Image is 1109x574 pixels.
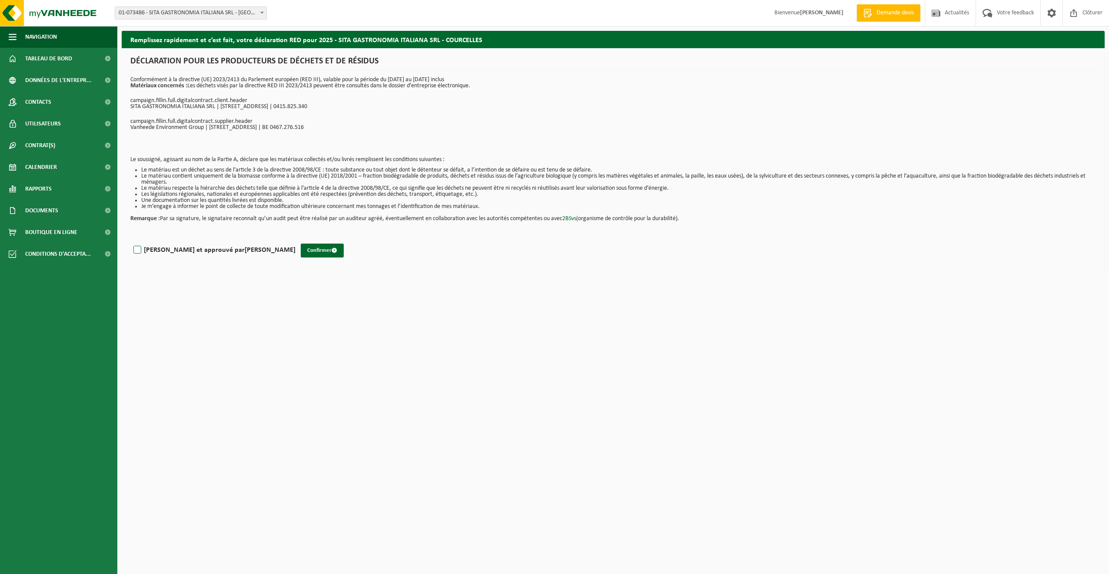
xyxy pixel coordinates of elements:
label: [PERSON_NAME] et approuvé par [132,244,296,257]
li: Le matériau respecte la hiérarchie des déchets telle que définie à l’article 4 de la directive 20... [141,185,1096,191]
span: Rapports [25,178,52,200]
li: Je m’engage à informer le point de collecte de toute modification ultérieure concernant mes tonna... [141,204,1096,210]
p: campaign.fillin.full.digitalcontract.client.header [130,98,1096,104]
span: Contacts [25,91,51,113]
p: Par sa signature, le signataire reconnaît qu’un audit peut être réalisé par un auditeur agréé, év... [130,210,1096,222]
h2: Remplissez rapidement et c’est fait, votre déclaration RED pour 2025 - SITA GASTRONOMIA ITALIANA ... [122,31,1105,48]
a: Demande devis [857,4,920,22]
strong: Matériaux concernés : [130,82,187,89]
span: 01-073486 - SITA GASTRONOMIA ITALIANA SRL - COURCELLES [115,7,267,20]
li: Les législations régionales, nationales et européennes applicables ont été respectées (prévention... [141,191,1096,198]
p: Conformément à la directive (UE) 2023/2413 du Parlement européen (RED III), valable pour la pério... [130,77,1096,89]
strong: Remarque : [130,215,160,222]
span: 01-073486 - SITA GASTRONOMIA ITALIANA SRL - COURCELLES [115,7,266,19]
p: Le soussigné, agissant au nom de la Partie A, déclare que les matériaux collectés et/ou livrés re... [130,157,1096,163]
span: Documents [25,200,58,221]
span: Données de l'entrepr... [25,69,92,91]
strong: [PERSON_NAME] [800,10,843,16]
span: Navigation [25,26,57,48]
li: Une documentation sur les quantités livrées est disponible. [141,198,1096,204]
button: Confirmer [301,244,344,257]
li: Le matériau est un déchet au sens de l’article 3 de la directive 2008/98/CE : toute substance ou ... [141,167,1096,173]
span: Contrat(s) [25,135,55,156]
strong: [PERSON_NAME] [245,247,296,254]
span: Utilisateurs [25,113,61,135]
span: Boutique en ligne [25,221,77,243]
span: Tableau de bord [25,48,72,69]
p: SITA GASTRONOMIA ITALIANA SRL | [STREET_ADDRESS] | 0415.825.340 [130,104,1096,110]
a: 2BSvs [562,215,576,222]
h1: DÉCLARATION POUR LES PRODUCTEURS DE DÉCHETS ET DE RÉSIDUS [130,57,1096,70]
span: Calendrier [25,156,57,178]
p: Vanheede Environment Group | [STREET_ADDRESS] | BE 0467.276.516 [130,125,1096,131]
span: Conditions d'accepta... [25,243,91,265]
span: Demande devis [874,9,916,17]
p: campaign.fillin.full.digitalcontract.supplier.header [130,119,1096,125]
li: Le matériau contient uniquement de la biomasse conforme à la directive (UE) 2018/2001 – fraction ... [141,173,1096,185]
